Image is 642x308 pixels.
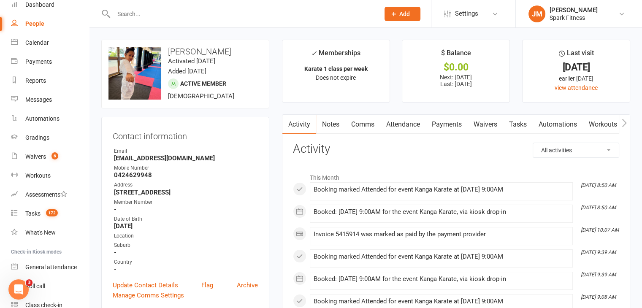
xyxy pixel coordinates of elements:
[108,47,262,56] h3: [PERSON_NAME]
[550,14,598,22] div: Spark Fitness
[25,39,49,46] div: Calendar
[201,280,213,290] a: Flag
[8,279,29,300] iframe: Intercom live chat
[114,154,258,162] strong: [EMAIL_ADDRESS][DOMAIN_NAME]
[345,115,380,134] a: Comms
[316,74,356,81] span: Does not expire
[46,209,58,216] span: 172
[114,171,258,179] strong: 0424629948
[581,227,619,233] i: [DATE] 10:07 AM
[114,266,258,273] strong: -
[314,231,569,238] div: Invoice 5415914 was marked as paid by the payment provider
[25,115,60,122] div: Automations
[11,147,89,166] a: Waivers 6
[11,33,89,52] a: Calendar
[11,128,89,147] a: Gradings
[293,143,619,156] h3: Activity
[114,258,258,266] div: Country
[559,48,594,63] div: Last visit
[11,52,89,71] a: Payments
[581,205,616,211] i: [DATE] 8:50 AM
[25,210,41,217] div: Tasks
[503,115,533,134] a: Tasks
[11,90,89,109] a: Messages
[114,205,258,213] strong: -
[114,249,258,256] strong: -
[533,115,583,134] a: Automations
[426,115,468,134] a: Payments
[530,74,622,83] div: earlier [DATE]
[581,272,616,278] i: [DATE] 9:39 AM
[11,166,89,185] a: Workouts
[410,63,502,72] div: $0.00
[113,128,258,141] h3: Contact information
[468,115,503,134] a: Waivers
[168,92,234,100] span: [DEMOGRAPHIC_DATA]
[25,229,56,236] div: What's New
[282,115,316,134] a: Activity
[25,58,52,65] div: Payments
[180,80,226,87] span: Active member
[25,153,46,160] div: Waivers
[380,115,426,134] a: Attendance
[25,134,49,141] div: Gradings
[11,109,89,128] a: Automations
[25,172,51,179] div: Workouts
[550,6,598,14] div: [PERSON_NAME]
[314,276,569,283] div: Booked: [DATE] 9:00AM for the event Kanga Karate, via kiosk drop-in
[25,283,45,289] div: Roll call
[51,152,58,159] span: 6
[11,71,89,90] a: Reports
[11,185,89,204] a: Assessments
[114,222,258,230] strong: [DATE]
[555,84,598,91] a: view attendance
[114,189,258,196] strong: [STREET_ADDRESS]
[25,1,54,8] div: Dashboard
[25,96,52,103] div: Messages
[528,5,545,22] div: JM
[25,264,77,270] div: General attendance
[25,77,46,84] div: Reports
[304,65,368,72] strong: Karate 1 class per week
[581,294,616,300] i: [DATE] 9:08 AM
[11,277,89,296] a: Roll call
[314,186,569,193] div: Booking marked Attended for event Kanga Karate at [DATE] 9:00AM
[399,11,410,17] span: Add
[11,14,89,33] a: People
[316,115,345,134] a: Notes
[114,147,258,155] div: Email
[311,49,317,57] i: ✓
[385,7,420,21] button: Add
[293,169,619,182] li: This Month
[168,57,215,65] time: Activated [DATE]
[114,164,258,172] div: Mobile Number
[26,279,33,286] span: 3
[581,249,616,255] i: [DATE] 9:39 AM
[311,48,360,63] div: Memberships
[114,198,258,206] div: Member Number
[114,181,258,189] div: Address
[108,47,161,100] img: image1751198782.png
[114,215,258,223] div: Date of Birth
[237,280,258,290] a: Archive
[11,258,89,277] a: General attendance kiosk mode
[441,48,471,63] div: $ Balance
[581,182,616,188] i: [DATE] 8:50 AM
[113,280,178,290] a: Update Contact Details
[314,208,569,216] div: Booked: [DATE] 9:00AM for the event Kanga Karate, via kiosk drop-in
[314,253,569,260] div: Booking marked Attended for event Kanga Karate at [DATE] 9:00AM
[11,223,89,242] a: What's New
[113,290,184,300] a: Manage Comms Settings
[583,115,623,134] a: Workouts
[530,63,622,72] div: [DATE]
[25,191,67,198] div: Assessments
[314,298,569,305] div: Booking marked Attended for event Kanga Karate at [DATE] 9:00AM
[168,68,206,75] time: Added [DATE]
[114,232,258,240] div: Location
[114,241,258,249] div: Suburb
[25,20,44,27] div: People
[455,4,478,23] span: Settings
[11,204,89,223] a: Tasks 172
[410,74,502,87] p: Next: [DATE] Last: [DATE]
[111,8,374,20] input: Search...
